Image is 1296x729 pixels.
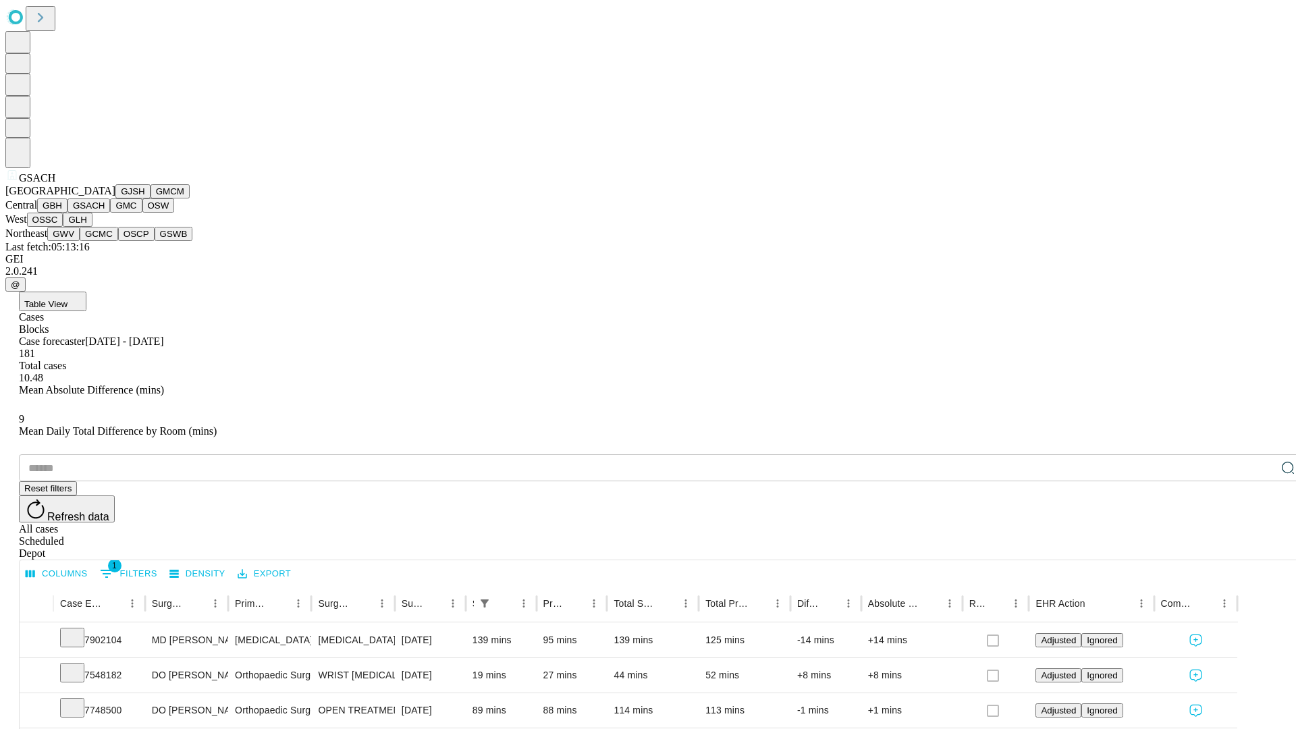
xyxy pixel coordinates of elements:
[115,184,151,198] button: GJSH
[318,598,352,609] div: Surgery Name
[5,199,37,211] span: Central
[152,598,186,609] div: Surgeon Name
[443,594,462,613] button: Menu
[1081,703,1123,718] button: Ignored
[475,594,494,613] button: Show filters
[1041,635,1076,645] span: Adjusted
[839,594,858,613] button: Menu
[921,594,940,613] button: Sort
[402,598,423,609] div: Surgery Date
[19,172,55,184] span: GSACH
[60,693,138,728] div: 7748500
[19,425,217,437] span: Mean Daily Total Difference by Room (mins)
[235,658,304,693] div: Orthopaedic Surgery
[5,265,1291,277] div: 2.0.241
[47,227,80,241] button: GWV
[1087,705,1117,715] span: Ignored
[749,594,768,613] button: Sort
[235,693,304,728] div: Orthopaedic Surgery
[1041,670,1076,680] span: Adjusted
[187,594,206,613] button: Sort
[318,623,387,657] div: [MEDICAL_DATA]
[543,623,601,657] div: 95 mins
[63,213,92,227] button: GLH
[797,658,855,693] div: +8 mins
[108,559,122,572] span: 1
[402,623,459,657] div: [DATE]
[1035,668,1081,682] button: Adjusted
[26,629,47,653] button: Expand
[19,495,115,522] button: Refresh data
[354,594,373,613] button: Sort
[868,598,920,609] div: Absolute Difference
[5,213,27,225] span: West
[969,598,987,609] div: Resolved in EHR
[270,594,289,613] button: Sort
[110,198,142,213] button: GMC
[123,594,142,613] button: Menu
[1006,594,1025,613] button: Menu
[11,279,20,290] span: @
[1087,594,1106,613] button: Sort
[495,594,514,613] button: Sort
[104,594,123,613] button: Sort
[1035,703,1081,718] button: Adjusted
[705,693,784,728] div: 113 mins
[657,594,676,613] button: Sort
[988,594,1006,613] button: Sort
[19,372,43,383] span: 10.48
[19,384,164,396] span: Mean Absolute Difference (mins)
[868,623,956,657] div: +14 mins
[543,693,601,728] div: 88 mins
[797,693,855,728] div: -1 mins
[797,623,855,657] div: -14 mins
[80,227,118,241] button: GCMC
[768,594,787,613] button: Menu
[26,664,47,688] button: Expand
[820,594,839,613] button: Sort
[1215,594,1234,613] button: Menu
[402,658,459,693] div: [DATE]
[5,185,115,196] span: [GEOGRAPHIC_DATA]
[22,564,91,585] button: Select columns
[5,241,90,252] span: Last fetch: 05:13:16
[402,693,459,728] div: [DATE]
[868,658,956,693] div: +8 mins
[473,598,474,609] div: Scheduled In Room Duration
[705,623,784,657] div: 125 mins
[152,658,221,693] div: DO [PERSON_NAME] [PERSON_NAME] Do
[118,227,155,241] button: OSCP
[543,658,601,693] div: 27 mins
[97,563,161,585] button: Show filters
[19,348,35,359] span: 181
[235,623,304,657] div: [MEDICAL_DATA]
[1087,670,1117,680] span: Ignored
[5,277,26,292] button: @
[19,360,66,371] span: Total cases
[1081,668,1123,682] button: Ignored
[206,594,225,613] button: Menu
[152,623,221,657] div: MD [PERSON_NAME]
[1035,598,1085,609] div: EHR Action
[1087,635,1117,645] span: Ignored
[26,699,47,723] button: Expand
[289,594,308,613] button: Menu
[614,623,692,657] div: 139 mins
[475,594,494,613] div: 1 active filter
[24,483,72,493] span: Reset filters
[151,184,190,198] button: GMCM
[614,658,692,693] div: 44 mins
[47,511,109,522] span: Refresh data
[19,335,85,347] span: Case forecaster
[37,198,67,213] button: GBH
[60,658,138,693] div: 7548182
[514,594,533,613] button: Menu
[566,594,585,613] button: Sort
[940,594,959,613] button: Menu
[614,598,656,609] div: Total Scheduled Duration
[543,598,565,609] div: Predicted In Room Duration
[85,335,163,347] span: [DATE] - [DATE]
[425,594,443,613] button: Sort
[676,594,695,613] button: Menu
[1196,594,1215,613] button: Sort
